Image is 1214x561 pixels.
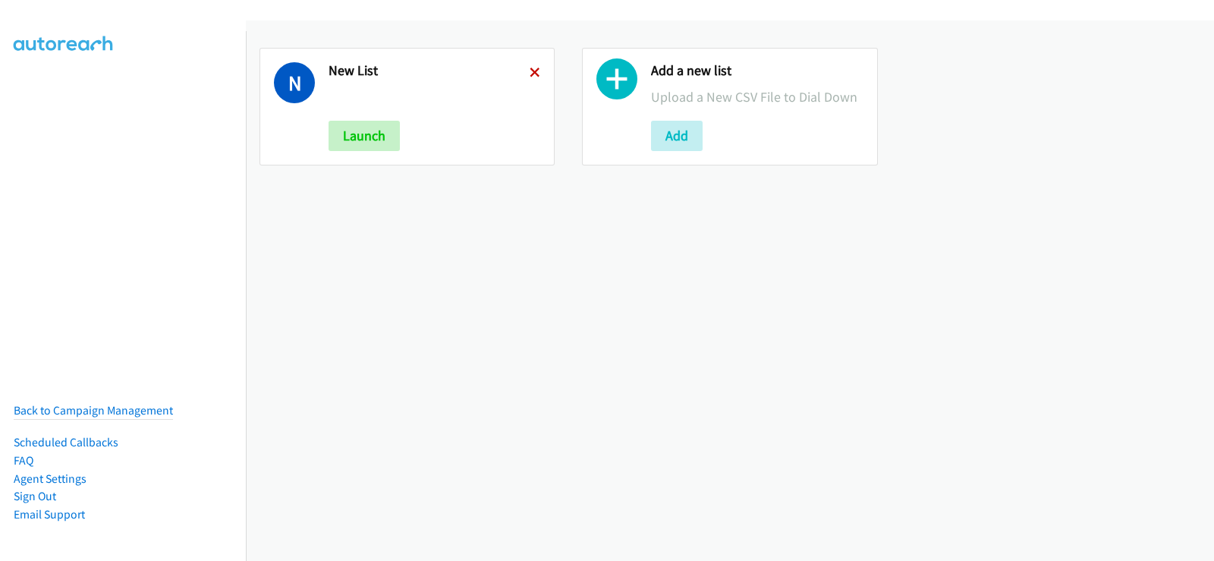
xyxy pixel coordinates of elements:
h1: N [274,62,315,103]
h2: Add a new list [651,62,863,80]
button: Launch [329,121,400,151]
a: Sign Out [14,489,56,503]
p: Upload a New CSV File to Dial Down [651,87,863,107]
a: Scheduled Callbacks [14,435,118,449]
a: Email Support [14,507,85,522]
button: Add [651,121,703,151]
a: Back to Campaign Management [14,403,173,418]
h2: New List [329,62,530,80]
a: FAQ [14,453,33,468]
a: Agent Settings [14,471,86,486]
